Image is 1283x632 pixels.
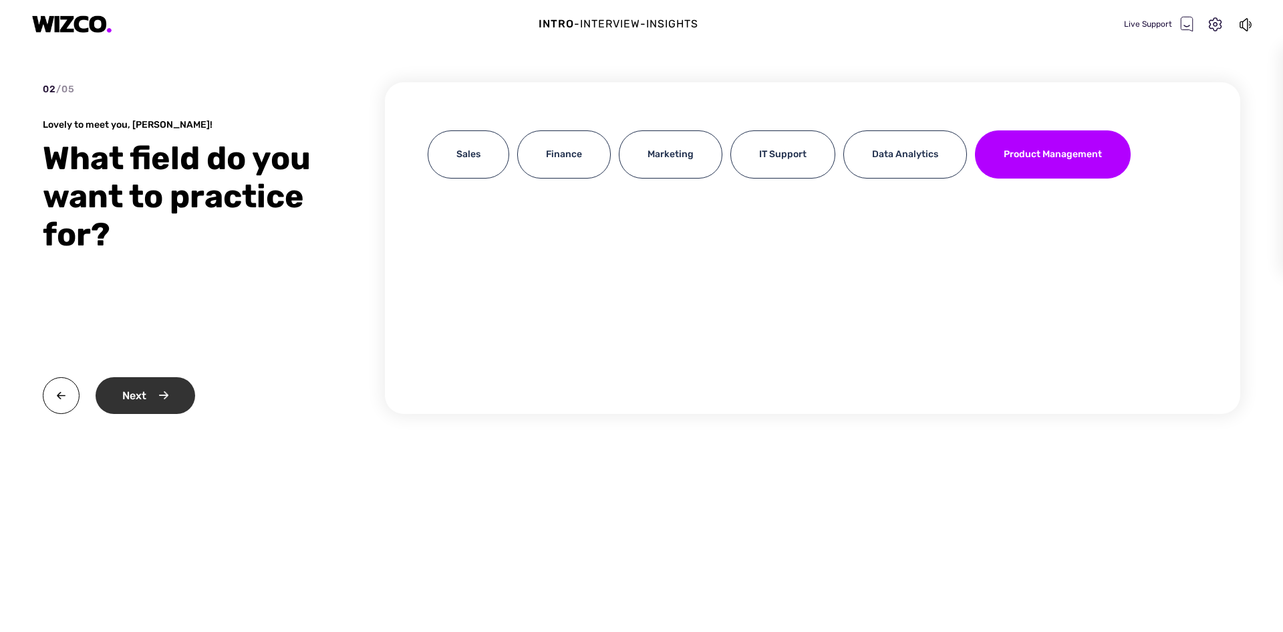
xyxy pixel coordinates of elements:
div: Product Management [975,130,1131,179]
div: Next [96,377,195,414]
div: - [640,16,646,32]
span: / 05 [56,84,75,95]
div: Lovely to meet you, [PERSON_NAME]! [43,118,323,131]
div: Marketing [619,130,722,179]
div: Sales [428,130,509,179]
div: Insights [646,16,698,32]
div: What field do you want to practice for? [43,139,323,253]
div: IT Support [730,130,835,179]
div: Interview [580,16,640,32]
div: Intro [539,16,574,32]
div: Live Support [1124,16,1193,32]
div: - [574,16,580,32]
img: logo [32,15,112,33]
div: 02 [43,82,75,96]
img: back [43,377,80,414]
div: Finance [517,130,611,179]
div: Data Analytics [843,130,967,179]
